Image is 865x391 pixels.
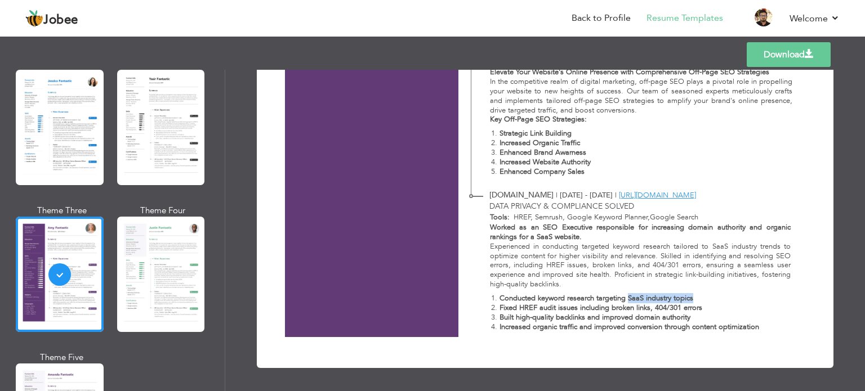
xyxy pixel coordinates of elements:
[490,242,791,289] p: Experienced in conducting targeted keyword research tailored to SaaS industry trends to optimize ...
[556,190,558,200] span: |
[25,10,43,28] img: jobee.io
[790,12,840,25] a: Welcome
[615,190,617,200] span: |
[119,205,207,217] div: Theme Four
[619,190,696,200] a: [URL][DOMAIN_NAME]
[18,205,106,217] div: Theme Three
[646,12,723,25] a: Resume Templates
[490,77,793,115] p: In the competitive realm of digital marketing, off-page SEO plays a pivotal role in propelling yo...
[500,138,580,148] strong: Increased Organic Traffic
[500,322,759,332] strong: Increased organic traffic and improved conversion through content optimization
[510,212,791,223] p: HREF, Semrush, Google Keyword Planner,Google Search
[490,222,791,242] strong: Worked as an SEO Executive responsible for increasing domain authority and organic rankings for a...
[489,190,554,200] span: [DOMAIN_NAME]
[500,303,702,313] strong: Fixed HREF audit issues including broken links, 404/301 errors
[490,212,510,222] b: Tools:
[490,114,587,124] strong: Key Off-Page SEO Strategies:
[500,293,693,303] strong: Conducted keyword research targeting SaaS industry topics
[572,12,631,25] a: Back to Profile
[490,67,769,77] strong: Elevate Your Website's Online Presence with Comprehensive Off-Page SEO Strategies
[747,42,831,67] a: Download
[755,8,773,26] img: Profile Img
[500,167,585,177] strong: Enhanced Company Sales
[500,147,586,158] strong: Enhanced Brand Awarness
[560,190,613,200] span: [DATE] - [DATE]
[500,128,572,138] strong: Strategic Link Building
[500,157,591,167] strong: Increased Website Authority
[489,201,634,212] span: Data Privacy & Compliance Solved
[18,352,106,363] div: Theme Five
[43,14,78,26] span: Jobee
[500,312,690,322] strong: Built high-quality backlinks and improved domain authority
[25,10,78,28] a: Jobee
